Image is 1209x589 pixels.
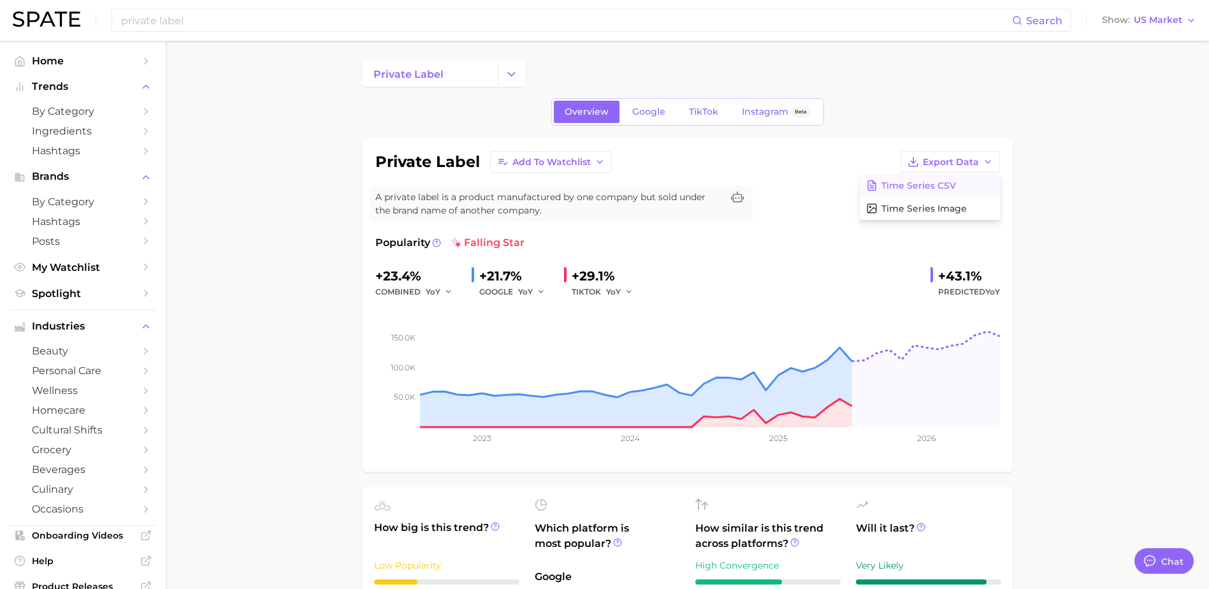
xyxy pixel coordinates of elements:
[769,433,788,443] tspan: 2025
[10,381,156,400] a: wellness
[10,284,156,303] a: Spotlight
[572,284,642,300] div: TIKTOK
[479,284,554,300] div: GOOGLE
[10,77,156,96] button: Trends
[1026,15,1062,27] span: Search
[695,558,841,573] div: High Convergence
[1134,17,1182,24] span: US Market
[375,235,430,251] span: Popularity
[606,284,633,300] button: YoY
[856,579,1001,585] div: 9 / 10
[32,483,134,495] span: culinary
[32,384,134,396] span: wellness
[535,569,680,585] span: Google
[856,558,1001,573] div: Very Likely
[10,341,156,361] a: beauty
[32,125,134,137] span: Ingredients
[10,167,156,186] button: Brands
[554,101,619,123] a: Overview
[10,121,156,141] a: Ingredients
[917,433,936,443] tspan: 2026
[10,258,156,277] a: My Watchlist
[13,11,80,27] img: SPATE
[620,433,639,443] tspan: 2024
[32,555,134,567] span: Help
[10,551,156,571] a: Help
[695,521,841,551] span: How similar is this trend across platforms?
[32,171,134,182] span: Brands
[10,526,156,545] a: Onboarding Videos
[375,266,461,286] div: +23.4%
[363,61,498,87] a: private label
[10,212,156,231] a: Hashtags
[10,460,156,479] a: beverages
[901,151,1000,173] button: Export Data
[373,68,444,80] span: private label
[856,521,1001,551] span: Will it last?
[938,266,1000,286] div: +43.1%
[742,106,788,117] span: Instagram
[32,196,134,208] span: by Category
[860,174,1000,220] div: Export Data
[451,235,525,251] span: falling star
[923,157,979,168] span: Export Data
[881,203,967,214] span: Time Series Image
[881,180,956,191] span: Time Series CSV
[985,287,1000,296] span: YoY
[375,154,480,170] h1: private label
[32,345,134,357] span: beauty
[10,141,156,161] a: Hashtags
[518,286,533,297] span: YoY
[606,286,621,297] span: YoY
[32,530,134,541] span: Onboarding Videos
[10,101,156,121] a: by Category
[32,55,134,67] span: Home
[632,106,665,117] span: Google
[120,10,1012,31] input: Search here for a brand, industry, or ingredient
[32,404,134,416] span: homecare
[32,463,134,476] span: beverages
[10,400,156,420] a: homecare
[374,558,519,573] div: Low Popularity
[375,191,722,217] span: A private label is a product manufactured by one company but sold under the brand name of another...
[795,106,807,117] span: Beta
[731,101,822,123] a: InstagramBeta
[10,420,156,440] a: cultural shifts
[472,433,491,443] tspan: 2023
[10,499,156,519] a: occasions
[32,365,134,377] span: personal care
[10,317,156,336] button: Industries
[32,235,134,247] span: Posts
[32,444,134,456] span: grocery
[512,157,591,168] span: Add to Watchlist
[535,521,680,563] span: Which platform is most popular?
[32,503,134,515] span: occasions
[498,61,525,87] button: Change Category
[32,261,134,273] span: My Watchlist
[426,286,440,297] span: YoY
[32,321,134,332] span: Industries
[938,284,1000,300] span: Predicted
[32,81,134,92] span: Trends
[374,520,519,551] span: How big is this trend?
[621,101,676,123] a: Google
[10,479,156,499] a: culinary
[374,579,519,585] div: 3 / 10
[10,51,156,71] a: Home
[479,266,554,286] div: +21.7%
[1102,17,1130,24] span: Show
[32,145,134,157] span: Hashtags
[451,238,461,248] img: falling star
[572,266,642,286] div: +29.1%
[375,284,461,300] div: combined
[518,284,546,300] button: YoY
[565,106,609,117] span: Overview
[32,105,134,117] span: by Category
[10,231,156,251] a: Posts
[426,284,453,300] button: YoY
[1099,12,1199,29] button: ShowUS Market
[678,101,729,123] a: TikTok
[689,106,718,117] span: TikTok
[490,151,612,173] button: Add to Watchlist
[32,424,134,436] span: cultural shifts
